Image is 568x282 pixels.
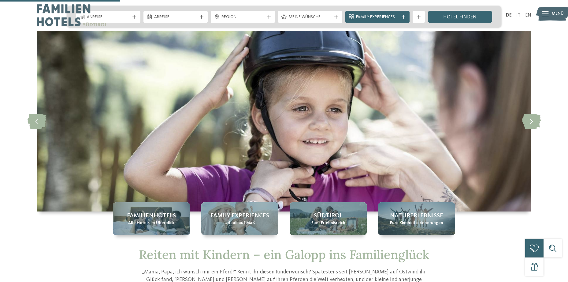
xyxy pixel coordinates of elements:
img: Reiten mit Kindern in Südtirol [37,31,531,211]
span: Südtirol [314,211,343,220]
span: Familienhotels [127,211,176,220]
a: Reiten mit Kindern in Südtirol Family Experiences Urlaub auf Maß [201,202,278,235]
span: Naturerlebnisse [390,211,443,220]
a: DE [506,13,512,18]
span: Alle Hotels im Überblick [128,220,174,226]
span: Euer Erlebnisreich [311,220,345,226]
span: Menü [552,11,564,17]
a: Reiten mit Kindern in Südtirol Südtirol Euer Erlebnisreich [290,202,367,235]
span: Family Experiences [210,211,269,220]
a: Reiten mit Kindern in Südtirol Naturerlebnisse Eure Kindheitserinnerungen [378,202,455,235]
span: Eure Kindheitserinnerungen [390,220,443,226]
a: IT [516,13,521,18]
a: EN [525,13,531,18]
span: Reiten mit Kindern – ein Galopp ins Familienglück [139,247,429,262]
a: Reiten mit Kindern in Südtirol Familienhotels Alle Hotels im Überblick [113,202,190,235]
span: Urlaub auf Maß [225,220,255,226]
